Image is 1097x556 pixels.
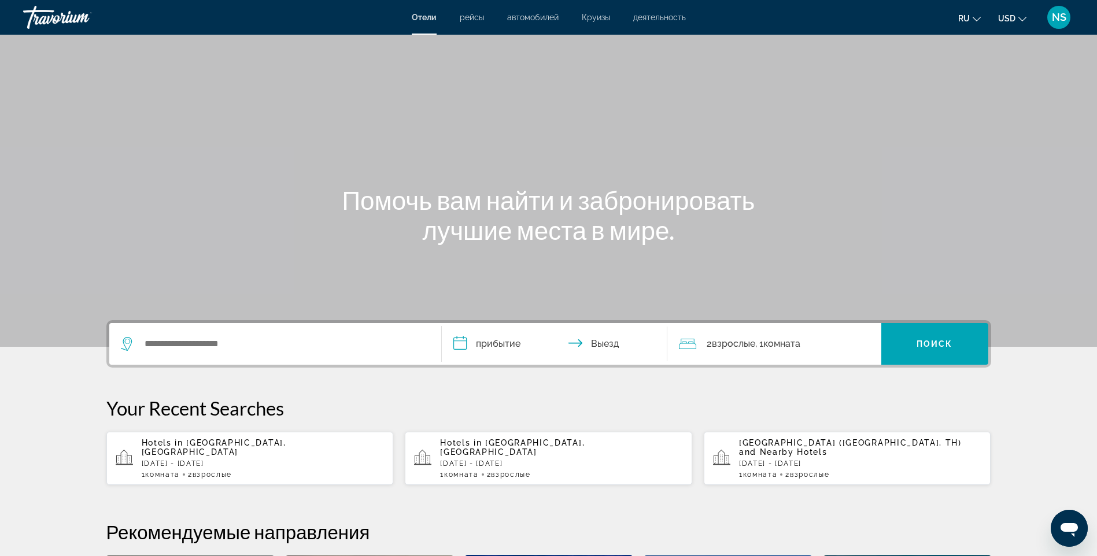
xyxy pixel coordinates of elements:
[958,14,970,23] span: ru
[106,396,991,420] p: Your Recent Searches
[491,470,530,479] span: Взрослые
[142,459,385,468] p: [DATE] - [DATE]
[881,323,988,365] button: Поиск
[917,339,953,349] span: Поиск
[1051,510,1088,547] iframe: Кнопка запуска окна обмена сообщениями
[109,323,988,365] div: Search widget
[507,13,559,22] a: автомобилей
[106,431,394,485] button: Hotels in [GEOGRAPHIC_DATA], [GEOGRAPHIC_DATA][DATE] - [DATE]1Комната2Взрослые
[444,470,479,479] span: Комната
[743,470,778,479] span: Комната
[1052,12,1066,23] span: NS
[998,10,1026,27] button: Change currency
[142,470,180,479] span: 1
[633,13,686,22] a: деятельность
[23,2,139,32] a: Travorium
[440,459,683,468] p: [DATE] - [DATE]
[739,459,982,468] p: [DATE] - [DATE]
[188,470,232,479] span: 2
[667,323,881,365] button: Travelers: 2 adults, 0 children
[106,520,991,543] h2: Рекомендуемые направления
[440,438,482,447] span: Hotels in
[412,13,437,22] a: Отели
[145,470,180,479] span: Комната
[707,336,755,352] span: 2
[739,447,828,457] span: and Nearby Hotels
[332,185,766,245] h1: Помочь вам найти и забронировать лучшие места в мире.
[440,470,478,479] span: 1
[739,438,962,447] span: [GEOGRAPHIC_DATA] ([GEOGRAPHIC_DATA], TH)
[763,338,800,349] span: Комната
[405,431,692,485] button: Hotels in [GEOGRAPHIC_DATA], [GEOGRAPHIC_DATA][DATE] - [DATE]1Комната2Взрослые
[739,470,777,479] span: 1
[440,438,585,457] span: [GEOGRAPHIC_DATA], [GEOGRAPHIC_DATA]
[998,14,1015,23] span: USD
[712,338,755,349] span: Взрослые
[958,10,981,27] button: Change language
[442,323,667,365] button: Check in and out dates
[1044,5,1074,29] button: User Menu
[582,13,610,22] a: Круизы
[755,336,800,352] span: , 1
[785,470,829,479] span: 2
[142,438,183,447] span: Hotels in
[142,438,286,457] span: [GEOGRAPHIC_DATA], [GEOGRAPHIC_DATA]
[487,470,531,479] span: 2
[460,13,484,22] a: рейсы
[193,470,232,479] span: Взрослые
[790,470,829,479] span: Взрослые
[704,431,991,485] button: [GEOGRAPHIC_DATA] ([GEOGRAPHIC_DATA], TH) and Nearby Hotels[DATE] - [DATE]1Комната2Взрослые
